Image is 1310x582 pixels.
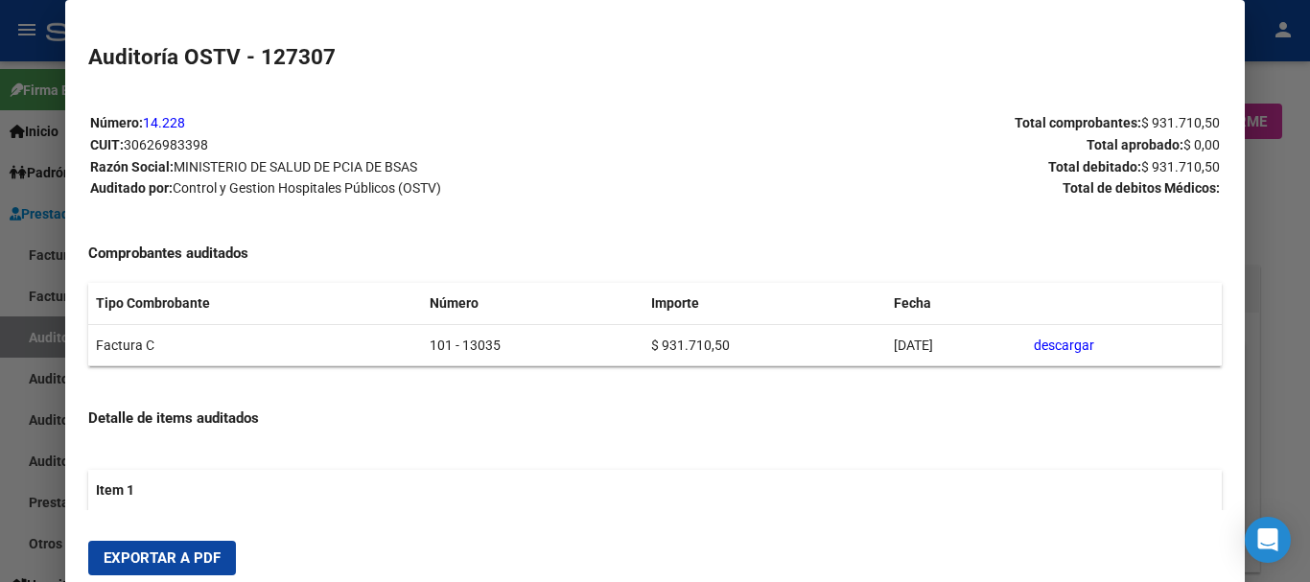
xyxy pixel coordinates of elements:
th: Número [422,283,644,324]
strong: Item 1 [96,482,134,498]
th: Fecha [886,283,1027,324]
p: Total debitado: [656,156,1220,178]
th: Importe [643,283,885,324]
span: $ 0,00 [1183,137,1220,152]
div: Open Intercom Messenger [1245,517,1291,563]
a: 14.228 [143,115,185,130]
span: Exportar a PDF [104,549,221,567]
td: [DATE] [886,324,1027,366]
span: MINISTERIO DE SALUD DE PCIA DE BSAS [174,159,417,175]
p: Número: [90,112,654,134]
h2: Auditoría OSTV - 127307 [88,41,1221,74]
span: Control y Gestion Hospitales Públicos (OSTV) [173,180,441,196]
p: Razón Social: [90,156,654,178]
h4: Comprobantes auditados [88,243,1221,265]
p: Auditado por: [90,177,654,199]
h4: Detalle de items auditados [88,407,1221,430]
a: descargar [1034,338,1094,353]
span: $ 931.710,50 [1141,159,1220,175]
td: Factura C [88,324,421,366]
button: Exportar a PDF [88,541,236,575]
p: Total de debitos Médicos: [656,177,1220,199]
td: 101 - 13035 [422,324,644,366]
p: CUIT: [90,134,654,156]
td: $ 931.710,50 [643,324,885,366]
th: Tipo Combrobante [88,283,421,324]
p: Total comprobantes: [656,112,1220,134]
p: Total aprobado: [656,134,1220,156]
span: $ 931.710,50 [1141,115,1220,130]
span: 30626983398 [124,137,208,152]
